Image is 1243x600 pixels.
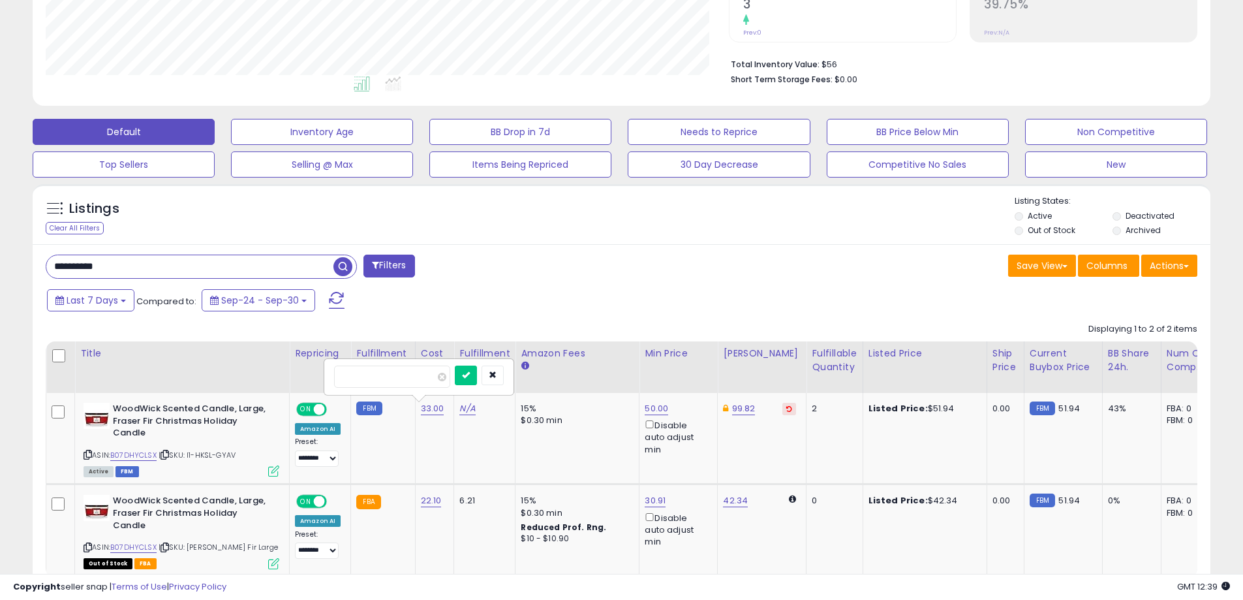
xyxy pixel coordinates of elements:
[1167,507,1210,519] div: FBM: 0
[112,580,167,593] a: Terms of Use
[1025,119,1207,145] button: Non Competitive
[84,495,279,567] div: ASIN:
[1167,415,1210,426] div: FBM: 0
[136,295,196,308] span: Compared to:
[421,402,444,415] a: 33.00
[1025,151,1207,178] button: New
[732,402,756,415] a: 99.82
[421,494,442,507] a: 22.10
[84,558,132,569] span: All listings that are currently out of stock and unavailable for purchase on Amazon
[33,119,215,145] button: Default
[421,347,449,360] div: Cost
[429,151,611,178] button: Items Being Repriced
[356,402,382,415] small: FBM
[1167,403,1210,415] div: FBA: 0
[628,119,810,145] button: Needs to Reprice
[1015,195,1210,208] p: Listing States:
[521,347,634,360] div: Amazon Fees
[325,496,346,507] span: OFF
[459,402,475,415] a: N/A
[159,450,236,460] span: | SKU: I1-HKSL-GYAV
[115,466,139,477] span: FBM
[868,347,981,360] div: Listed Price
[33,151,215,178] button: Top Sellers
[827,119,1009,145] button: BB Price Below Min
[645,418,707,456] div: Disable auto adjust min
[221,294,299,307] span: Sep-24 - Sep-30
[521,415,629,426] div: $0.30 min
[868,495,977,507] div: $42.34
[459,347,510,374] div: Fulfillment Cost
[645,494,666,507] a: 30.91
[1030,402,1055,415] small: FBM
[1126,210,1174,221] label: Deactivated
[1108,347,1156,374] div: BB Share 24h.
[1030,494,1055,507] small: FBM
[113,403,271,443] b: WoodWick Scented Candle, Large, Fraser Fir Christmas Holiday Candle
[521,403,629,415] div: 15%
[84,403,279,475] div: ASIN:
[1126,225,1161,236] label: Archived
[868,403,977,415] div: $51.94
[812,495,852,507] div: 0
[84,403,110,429] img: 41-WzeinfUL._SL40_.jpg
[835,73,857,86] span: $0.00
[868,402,928,415] b: Listed Price:
[521,522,606,533] b: Reduced Prof. Rng.
[1167,347,1214,374] div: Num of Comp.
[134,558,157,569] span: FBA
[295,423,341,435] div: Amazon AI
[1141,255,1197,277] button: Actions
[325,404,346,415] span: OFF
[723,404,728,413] i: This overrides the store level Dynamic Max Price for this listing
[786,405,792,412] i: Revert to store-level Dynamic Max Price
[992,403,1014,415] div: 0.00
[113,495,271,535] b: WoodWick Scented Candle, Large, Fraser Fir Christmas Holiday Candle
[159,542,278,552] span: | SKU: [PERSON_NAME] Fir Large
[356,495,380,509] small: FBA
[84,466,114,477] span: All listings currently available for purchase on Amazon
[645,347,712,360] div: Min Price
[1086,259,1128,272] span: Columns
[295,437,341,467] div: Preset:
[1177,580,1230,593] span: 2025-10-8 12:39 GMT
[731,59,820,70] b: Total Inventory Value:
[295,515,341,527] div: Amazon AI
[69,200,119,218] h5: Listings
[110,542,157,553] a: B07DHYCLSX
[1028,210,1052,221] label: Active
[992,495,1014,507] div: 0.00
[298,404,314,415] span: ON
[356,347,409,360] div: Fulfillment
[723,494,748,507] a: 42.34
[731,74,833,85] b: Short Term Storage Fees:
[645,511,707,548] div: Disable auto adjust min
[295,530,341,560] div: Preset:
[992,347,1019,374] div: Ship Price
[812,403,852,415] div: 2
[295,347,345,360] div: Repricing
[46,222,104,234] div: Clear All Filters
[1108,495,1151,507] div: 0%
[67,294,118,307] span: Last 7 Days
[13,581,226,593] div: seller snap | |
[169,580,226,593] a: Privacy Policy
[1030,347,1097,374] div: Current Buybox Price
[1167,495,1210,507] div: FBA: 0
[231,151,413,178] button: Selling @ Max
[459,495,505,507] div: 6.21
[521,360,529,372] small: Amazon Fees.
[110,450,157,461] a: B07DHYCLSX
[429,119,611,145] button: BB Drop in 7d
[645,402,668,415] a: 50.00
[13,580,61,593] strong: Copyright
[812,347,857,374] div: Fulfillable Quantity
[731,55,1188,71] li: $56
[827,151,1009,178] button: Competitive No Sales
[521,495,629,507] div: 15%
[1058,494,1080,507] span: 51.94
[80,347,284,360] div: Title
[628,151,810,178] button: 30 Day Decrease
[1008,255,1076,277] button: Save View
[1028,225,1075,236] label: Out of Stock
